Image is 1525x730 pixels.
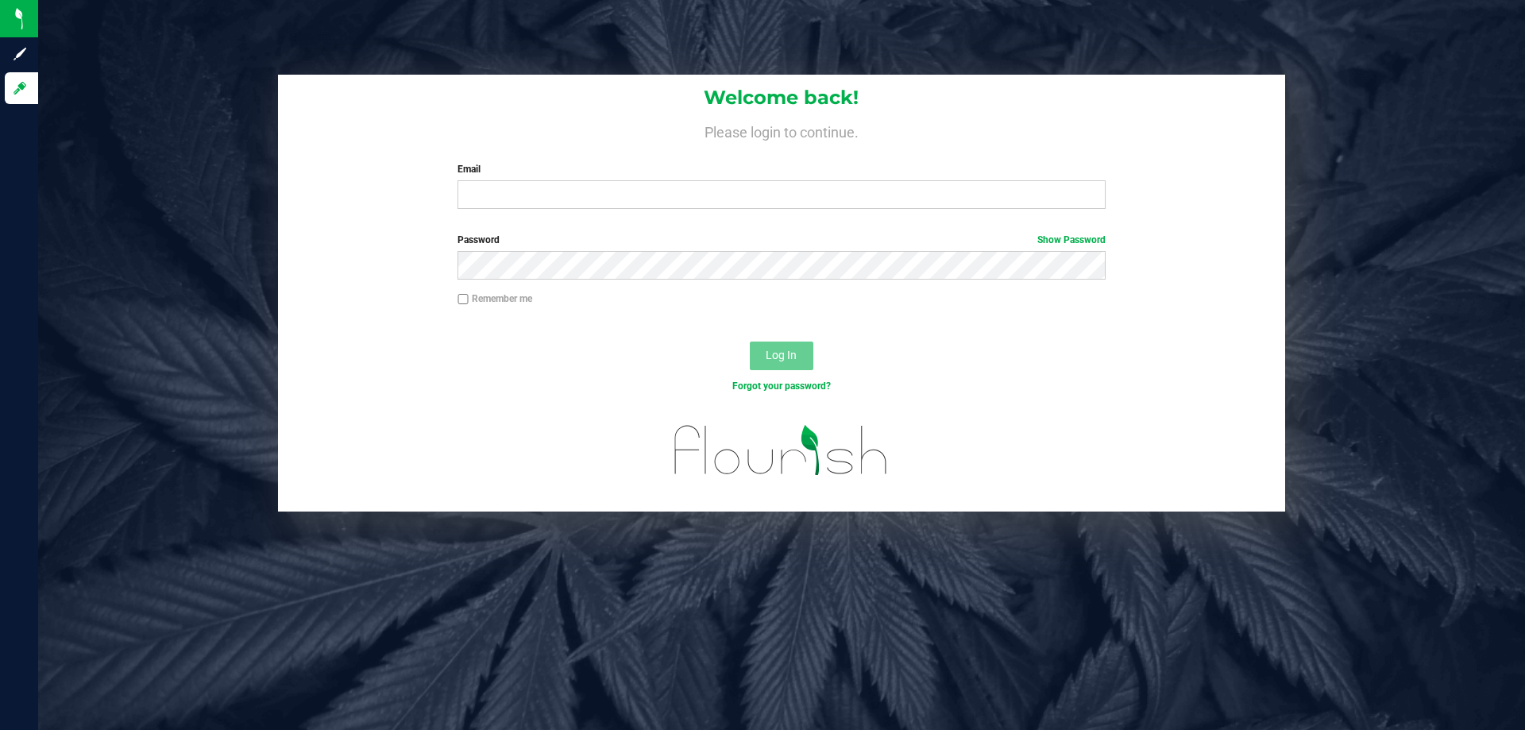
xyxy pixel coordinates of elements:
[457,292,532,306] label: Remember me
[12,46,28,62] inline-svg: Sign up
[766,349,797,361] span: Log In
[457,234,500,245] span: Password
[457,294,469,305] input: Remember me
[1037,234,1106,245] a: Show Password
[278,121,1285,140] h4: Please login to continue.
[732,380,831,392] a: Forgot your password?
[12,80,28,96] inline-svg: Log in
[655,410,907,491] img: flourish_logo.svg
[750,342,813,370] button: Log In
[278,87,1285,108] h1: Welcome back!
[457,162,1105,176] label: Email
